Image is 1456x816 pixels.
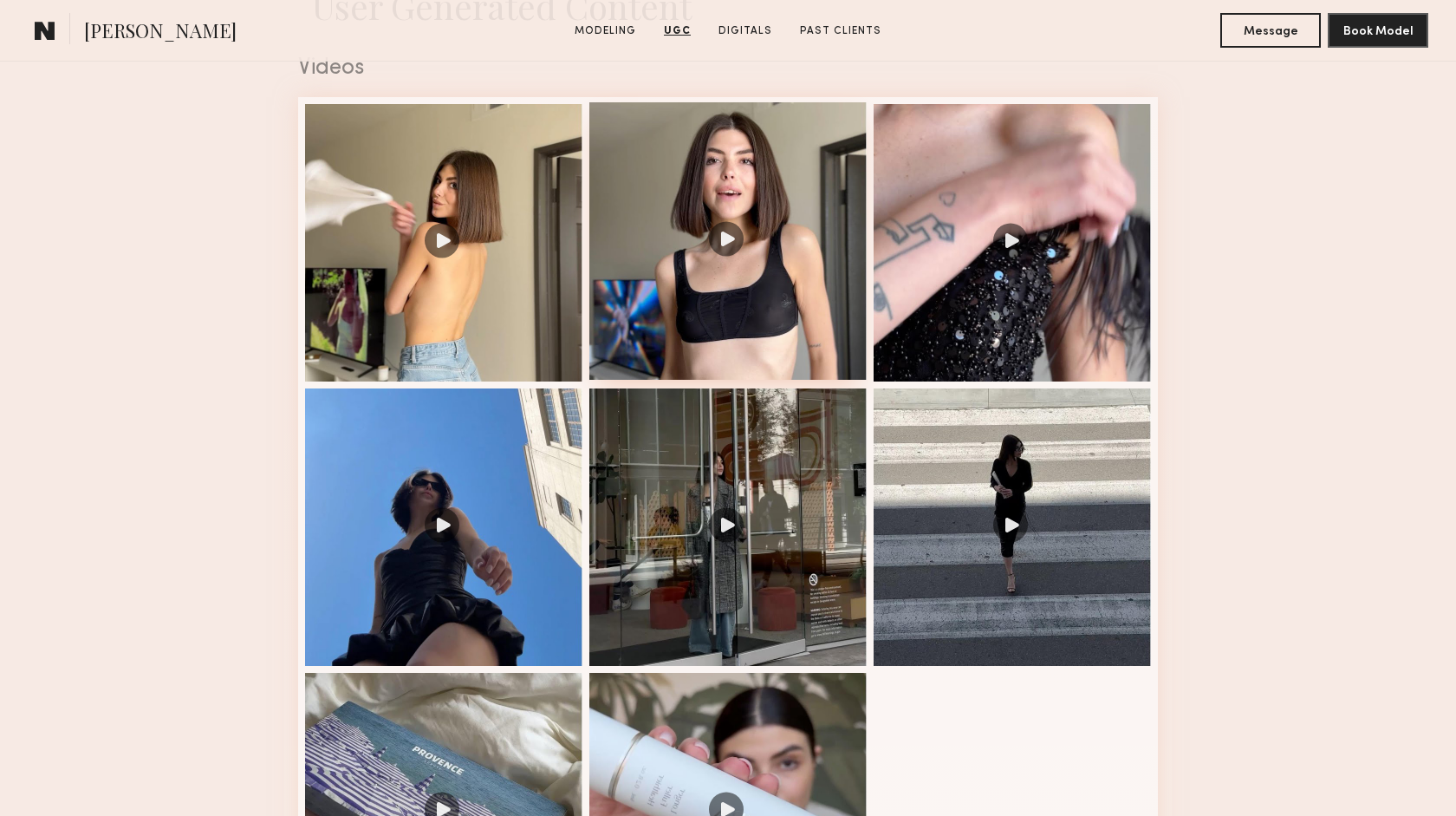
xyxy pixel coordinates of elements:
a: UGC [657,23,698,39]
a: Digitals [712,23,779,39]
div: Videos [298,57,1158,80]
a: Past Clients [793,23,888,39]
button: Message [1220,13,1321,48]
a: Book Model [1328,23,1428,37]
span: [PERSON_NAME] [84,17,237,48]
button: Book Model [1328,13,1428,48]
a: Modeling [568,23,643,39]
